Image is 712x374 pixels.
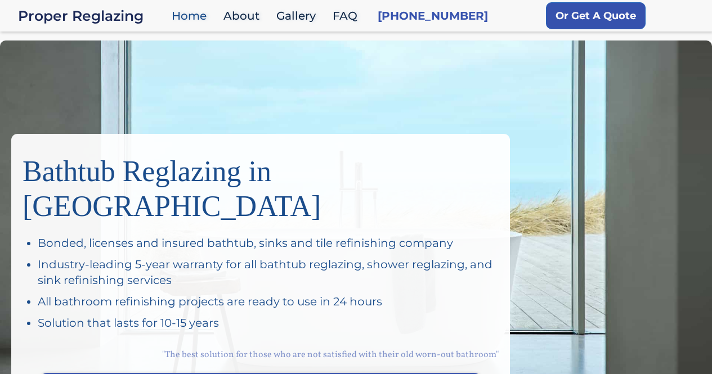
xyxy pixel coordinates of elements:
a: home [18,8,166,24]
div: Industry-leading 5-year warranty for all bathtub reglazing, shower reglazing, and sink refinishin... [38,256,499,288]
div: All bathroom refinishing projects are ready to use in 24 hours [38,294,499,309]
a: Or Get A Quote [546,2,646,29]
div: "The best solution for those who are not satisfied with their old worn-out bathroom" [23,336,499,373]
a: [PHONE_NUMBER] [378,8,488,24]
a: Home [166,4,218,28]
a: About [218,4,271,28]
div: Proper Reglazing [18,8,166,24]
div: Bonded, licenses and insured bathtub, sinks and tile refinishing company [38,235,499,251]
a: Gallery [271,4,327,28]
a: FAQ [327,4,369,28]
div: Solution that lasts for 10-15 years [38,315,499,331]
h1: Bathtub Reglazing in [GEOGRAPHIC_DATA] [23,145,499,224]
